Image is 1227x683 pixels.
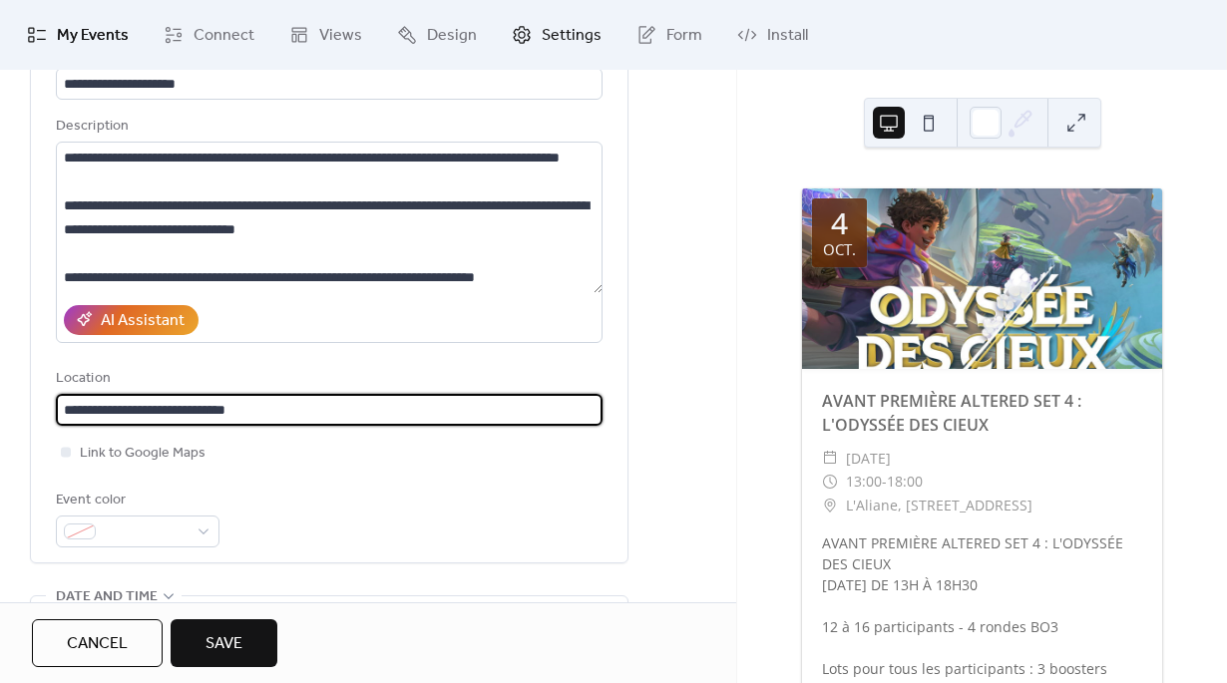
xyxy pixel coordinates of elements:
div: oct. [823,242,856,257]
span: Link to Google Maps [80,442,205,466]
span: 18:00 [887,470,923,494]
a: Settings [497,8,616,62]
a: Form [621,8,717,62]
span: L'Aliane, [STREET_ADDRESS] [846,494,1032,517]
span: Design [427,24,477,48]
div: AI Assistant [101,309,185,333]
span: - [882,470,887,494]
span: Date and time [56,585,158,609]
a: Install [722,8,823,62]
button: Cancel [32,619,163,667]
div: ​ [822,447,838,471]
a: Design [382,8,492,62]
div: Location [56,367,599,391]
span: Save [205,632,242,656]
div: Event color [56,489,215,512]
span: My Events [57,24,129,48]
div: AVANT PREMIÈRE ALTERED SET 4 : L'ODYSSÉE DES CIEUX [802,389,1162,437]
span: Cancel [67,632,128,656]
span: Settings [542,24,602,48]
button: Save [171,619,277,667]
span: Views [319,24,362,48]
span: [DATE] [846,447,891,471]
span: Form [666,24,702,48]
div: ​ [822,470,838,494]
button: AI Assistant [64,305,199,335]
div: ​ [822,494,838,517]
a: My Events [12,8,144,62]
span: 13:00 [846,470,882,494]
a: Connect [149,8,269,62]
span: Install [767,24,808,48]
span: Connect [194,24,254,48]
div: Description [56,115,599,139]
a: Views [274,8,377,62]
div: 4 [831,208,848,238]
